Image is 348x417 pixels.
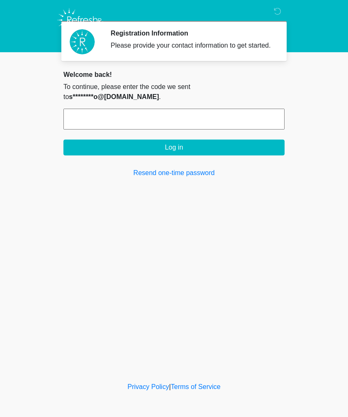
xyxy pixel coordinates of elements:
a: Terms of Service [171,383,220,390]
p: To continue, please enter the code we sent to . [63,82,285,102]
button: Log in [63,140,285,155]
div: Please provide your contact information to get started. [111,41,272,51]
h2: Welcome back! [63,71,285,79]
a: Resend one-time password [63,168,285,178]
a: | [169,383,171,390]
img: Refresh RX Logo [55,6,106,34]
img: Agent Avatar [70,29,95,54]
a: Privacy Policy [128,383,169,390]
